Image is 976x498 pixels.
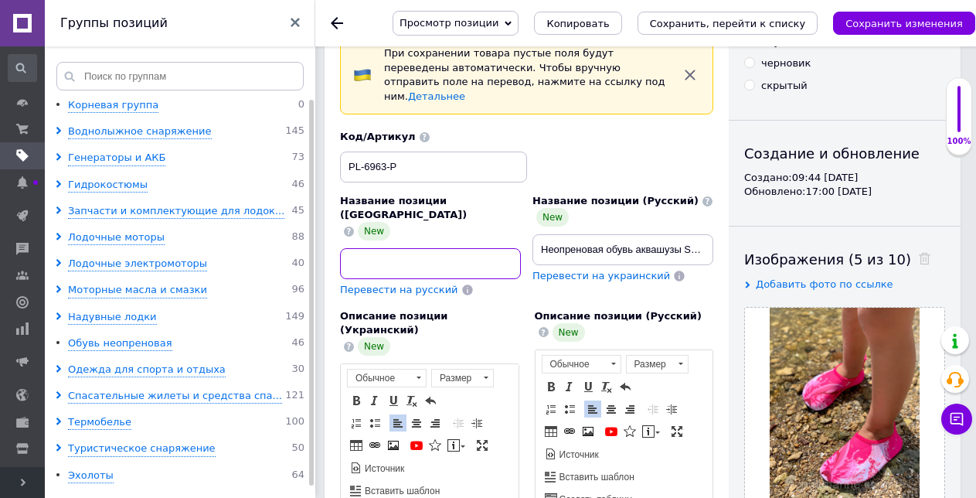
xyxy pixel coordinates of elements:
[68,442,216,456] div: Туристическое снаряжение
[285,310,304,325] span: 149
[347,369,427,387] a: Обычное
[627,356,673,373] span: Размер
[532,270,670,281] span: Перевести на украинский
[640,423,662,440] a: Вставить сообщение
[644,401,661,418] a: Уменьшить отступ
[348,459,406,476] a: Источник
[353,66,372,84] img: :flag-ua:
[621,423,638,440] a: Вставить иконку
[358,337,390,356] span: New
[542,401,559,418] a: Вставить / удалить нумерованный список
[348,414,365,431] a: Вставить / удалить нумерованный список
[427,437,444,454] a: Вставить иконку
[384,47,665,102] span: При сохранении товара пустые поля будут переведены автоматически. Чтобы вручную отправить поле на...
[584,401,601,418] a: По левому краю
[68,415,131,430] div: Термобелье
[68,257,207,271] div: Лодочные электромоторы
[474,437,491,454] a: Развернуть
[385,392,402,409] a: Подчеркнутый (Ctrl+U)
[542,356,606,373] span: Обычное
[427,414,444,431] a: По правому краю
[68,124,212,139] div: Воднолыжное снаряжение
[348,437,365,454] a: Таблица
[542,423,559,440] a: Таблица
[761,79,808,93] div: скрытый
[941,404,972,435] button: Чат с покупателем
[432,370,478,387] span: Размер
[445,437,468,454] a: Вставить сообщение
[400,17,498,29] span: Просмотр позиции
[468,414,485,431] a: Увеличить отступ
[744,171,945,185] div: Создано: 09:44 [DATE]
[291,178,304,193] span: 46
[403,392,420,409] a: Убрать форматирование
[285,124,304,139] span: 145
[340,131,416,142] span: Код/Артикул
[561,401,578,418] a: Вставить / удалить маркированный список
[617,378,634,395] a: Отменить (Ctrl+Z)
[15,158,162,190] p: Меньшие размеры доступны в другой модели.
[298,98,304,113] span: 0
[340,248,521,279] input: Например, H&M женское платье зеленое 38 размер вечернее макси с блестками
[422,392,439,409] a: Отменить (Ctrl+Z)
[542,468,637,485] a: Вставить шаблон
[603,401,620,418] a: По центру
[291,257,304,271] span: 40
[68,204,284,219] div: Запчасти и комплектующие для лодок...
[756,278,893,290] span: Добавить фото по ссылке
[362,462,404,476] span: Источник
[408,90,465,102] a: Детальнее
[744,144,945,163] div: Создание и обновление
[598,378,615,395] a: Убрать форматирование
[546,18,609,29] span: Копировать
[68,389,282,404] div: Спасательные жилеты и средства спа...
[291,151,304,165] span: 73
[450,414,467,431] a: Уменьшить отступ
[532,234,713,265] input: Например, H&M женское платье зеленое 38 размер вечернее макси с блестками
[534,12,621,35] button: Копировать
[389,414,406,431] a: По левому краю
[561,423,578,440] a: Вставить/Редактировать ссылку (Ctrl+L)
[744,185,945,199] div: Обновлено: 17:00 [DATE]
[285,389,304,404] span: 121
[408,437,425,454] a: Добавить видео с YouTube
[668,423,685,440] a: Развернуть
[603,423,620,440] a: Добавить видео с YouTube
[553,323,585,342] span: New
[291,230,304,245] span: 88
[362,485,440,498] span: Вставить шаблон
[542,355,621,373] a: Обычное
[744,250,945,269] div: Изображения (5 из 10)
[408,414,425,431] a: По центру
[557,449,599,462] span: Источник
[285,415,304,430] span: 100
[385,437,402,454] a: Изображение
[348,370,411,387] span: Обычное
[431,369,494,387] a: Размер
[626,355,689,373] a: Размер
[68,469,114,483] div: Эхолоты
[340,310,447,336] span: Описание позиции (Украинский)
[15,15,162,240] p: Дитячі неопренові тапки Skin Shoes - це новий вид взуття для універсального застосування. У них в...
[291,442,304,456] span: 50
[291,336,304,351] span: 46
[542,378,559,395] a: Полужирный (Ctrl+B)
[542,445,601,462] a: Источник
[580,378,597,395] a: Подчеркнутый (Ctrl+U)
[340,195,467,220] span: Название позиции ([GEOGRAPHIC_DATA])
[340,284,458,295] span: Перевести на русский
[68,230,165,245] div: Лодочные моторы
[68,310,157,325] div: Надувные лодки
[761,56,811,70] div: черновик
[638,12,818,35] button: Сохранить, перейти к списку
[621,401,638,418] a: По правому краю
[580,423,597,440] a: Изображение
[15,19,162,147] p: Размеры: M дет / 28-29 / 17 - 17.5 см L дет / 30-31 / 18 - 18.5 см- нет в наличии. XL дет / 32-33...
[561,378,578,395] a: Курсив (Ctrl+I)
[291,283,304,298] span: 96
[291,469,304,483] span: 64
[68,363,226,377] div: Одежда для спорта и отдыха
[68,178,148,193] div: Гидрокостюмы
[348,392,365,409] a: Полужирный (Ctrl+B)
[845,18,963,29] i: Сохранить изменения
